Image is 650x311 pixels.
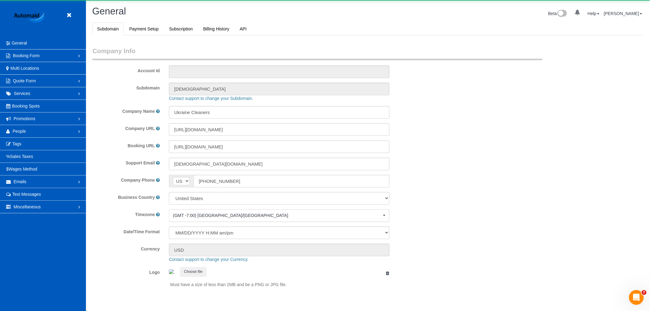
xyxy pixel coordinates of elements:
[88,83,164,91] label: Subdomain
[9,167,37,171] span: Wages Method
[164,22,198,35] a: Subscription
[548,11,567,16] a: Beta
[13,53,40,58] span: Booking Form
[173,212,382,218] span: (GMT -7:00) [GEOGRAPHIC_DATA]/[GEOGRAPHIC_DATA]
[14,116,35,121] span: Promotions
[118,194,155,200] label: Business Country
[121,177,155,183] label: Company Phone
[604,11,642,16] a: [PERSON_NAME]
[12,104,40,108] span: Booking Spots
[170,281,390,288] p: Must have a size of less than 2MB and be a PNG or JPG file.
[12,41,27,45] span: General
[88,267,164,275] label: Logo
[169,209,390,222] button: (GMT -7:00) [GEOGRAPHIC_DATA]/[GEOGRAPHIC_DATA]
[88,244,164,252] label: Currency
[88,65,164,74] label: Account Id
[180,267,206,277] button: Choose file
[125,125,155,132] label: Company URL
[10,66,39,71] span: Multi Locations
[198,22,234,35] a: Billing History
[92,46,542,60] legend: Company Info
[629,290,644,305] iframe: Intercom live chat
[169,209,390,222] ol: Choose Timezone
[14,91,30,96] span: Services
[135,211,155,218] label: Timezone
[124,22,164,35] a: Payment Setup
[128,143,155,149] label: Booking URL
[642,290,647,295] span: 7
[126,160,155,166] label: Support Email
[10,154,33,159] span: Sales Taxes
[164,256,624,262] div: Contact support to change your Currency.
[88,226,164,235] label: Date/Time Format
[13,129,26,134] span: People
[12,192,41,197] span: Text Messages
[12,141,22,146] span: Tags
[169,269,174,274] img: 8198af147c7ec167676e918a74526ec6ddc48321.png
[14,179,26,184] span: Emails
[194,175,390,187] input: Phone
[164,95,624,101] div: Contact support to change your Subdomain.
[13,78,36,83] span: Quote Form
[92,6,126,17] span: General
[235,22,252,35] a: API
[11,11,49,25] img: Automaid Logo
[122,108,155,114] label: Company Name
[92,22,124,35] a: Subdomain
[557,10,567,18] img: New interface
[588,11,600,16] a: Help
[14,204,41,209] span: Miscellaneous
